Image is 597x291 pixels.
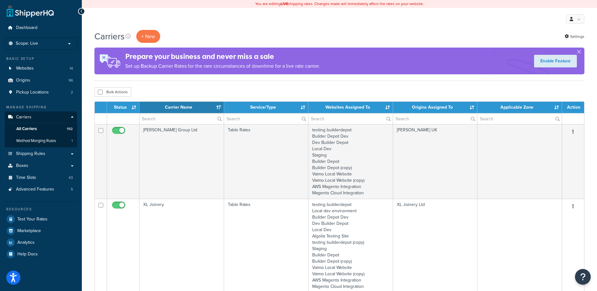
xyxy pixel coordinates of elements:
[16,115,31,120] span: Carriers
[5,207,77,212] div: Resources
[5,184,77,195] a: Advanced Features 5
[565,32,584,41] a: Settings
[16,138,56,144] span: Method Merging Rules
[16,126,37,132] span: All Carriers
[308,102,393,113] th: Websites Assigned To: activate to sort column ascending
[17,240,35,245] span: Analytics
[477,113,562,124] input: Search
[5,135,77,147] li: Method Merging Rules
[5,111,77,123] a: Carriers
[575,269,591,285] button: Open Resource Center
[69,175,73,180] span: 43
[16,90,49,95] span: Pickup Locations
[393,124,478,199] td: [PERSON_NAME] UK
[16,25,37,31] span: Dashboard
[308,124,393,199] td: testing builderdepot Builder Depot Dev Dev Builder Depot Local Dev Staging Builder Depot Builder ...
[5,111,77,147] li: Carriers
[562,102,584,113] th: Action
[71,187,73,192] span: 5
[5,172,77,184] a: Time Slots 43
[16,175,36,180] span: Time Slots
[16,151,45,157] span: Shipping Rules
[5,75,77,86] li: Origins
[5,160,77,172] a: Boxes
[224,124,309,199] td: Table Rates
[5,248,77,260] a: Help Docs
[94,48,125,74] img: ad-rules-rateshop-fe6ec290ccb7230408bd80ed9643f0289d75e0ffd9eb532fc0e269fcd187b520.png
[534,55,577,67] a: Enable Feature
[5,214,77,225] a: Test Your Rates
[5,87,77,98] li: Pickup Locations
[16,163,28,168] span: Boxes
[94,87,131,97] button: Bulk Actions
[16,78,30,83] span: Origins
[5,123,77,135] a: All Carriers 192
[477,102,562,113] th: Applicable Zone: activate to sort column ascending
[5,172,77,184] li: Time Slots
[224,113,308,124] input: Search
[7,5,54,17] a: ShipperHQ Home
[17,228,41,234] span: Marketplace
[16,41,38,46] span: Scope: Live
[71,90,73,95] span: 2
[308,113,393,124] input: Search
[139,113,224,124] input: Search
[5,63,77,74] a: Websites 14
[125,62,320,71] p: Set up Backup Carrier Rates for the rare circumstances of downtime for a live rate carrier.
[281,1,288,7] b: LIVE
[5,56,77,61] div: Basic Setup
[5,148,77,160] a: Shipping Rules
[107,102,139,113] th: Status: activate to sort column ascending
[5,22,77,34] a: Dashboard
[136,30,160,43] button: + New
[5,123,77,135] li: All Carriers
[125,51,320,62] h4: Prepare your business and never miss a sale
[5,184,77,195] li: Advanced Features
[224,102,309,113] th: Service/Type: activate to sort column ascending
[393,102,478,113] th: Origins Assigned To: activate to sort column ascending
[16,187,54,192] span: Advanced Features
[71,138,73,144] span: 1
[5,63,77,74] li: Websites
[70,66,73,71] span: 14
[139,124,224,199] td: [PERSON_NAME] Group Ltd
[5,75,77,86] a: Origins 96
[17,217,48,222] span: Test Your Rates
[5,225,77,237] a: Marketplace
[16,66,34,71] span: Websites
[139,102,224,113] th: Carrier Name: activate to sort column ascending
[393,113,477,124] input: Search
[94,30,125,43] h1: Carriers
[5,135,77,147] a: Method Merging Rules 1
[17,252,38,257] span: Help Docs
[5,87,77,98] a: Pickup Locations 2
[5,237,77,248] a: Analytics
[5,105,77,110] div: Manage Shipping
[69,78,73,83] span: 96
[67,126,73,132] span: 192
